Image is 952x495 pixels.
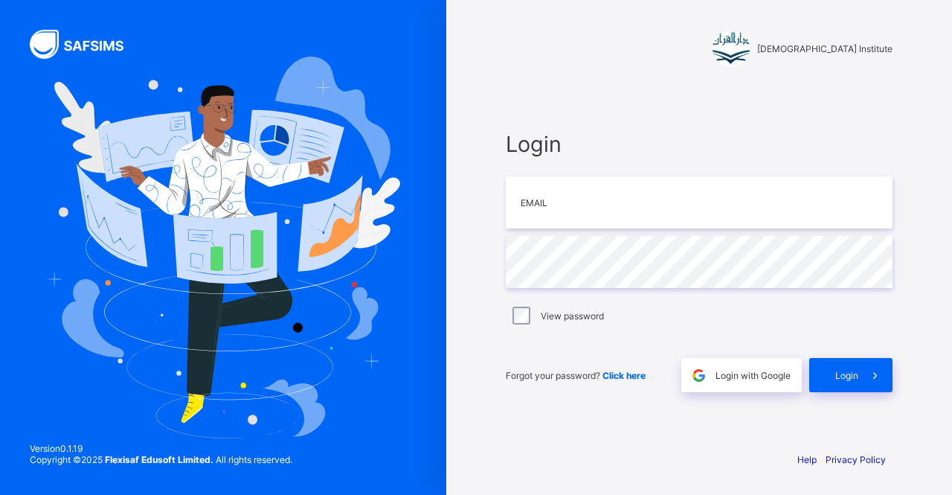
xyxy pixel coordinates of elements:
[690,367,707,384] img: google.396cfc9801f0270233282035f929180a.svg
[835,370,858,381] span: Login
[105,454,213,465] strong: Flexisaf Edusoft Limited.
[46,57,400,438] img: Hero Image
[506,131,892,157] span: Login
[715,370,791,381] span: Login with Google
[506,370,646,381] span: Forgot your password?
[30,443,292,454] span: Version 0.1.19
[602,370,646,381] a: Click here
[826,454,886,465] a: Privacy Policy
[797,454,817,465] a: Help
[757,43,892,54] span: [DEMOGRAPHIC_DATA] Institute
[30,454,292,465] span: Copyright © 2025 All rights reserved.
[541,310,604,322] label: View password
[30,30,141,59] img: SAFSIMS Logo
